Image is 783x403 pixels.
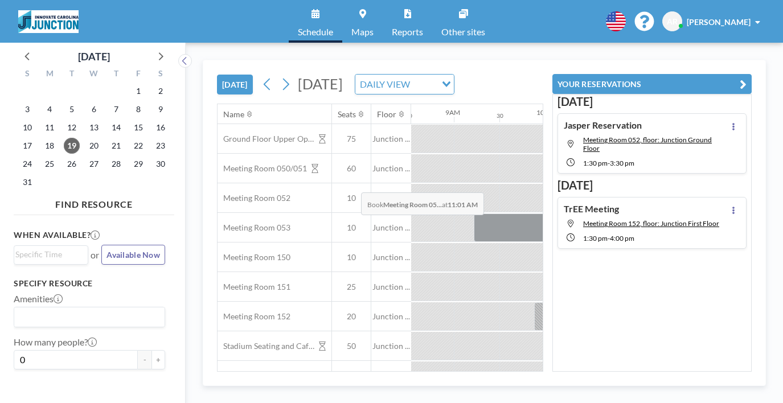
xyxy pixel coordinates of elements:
[608,234,610,242] span: -
[218,282,290,292] span: Meeting Room 151
[15,248,81,261] input: Search for option
[332,371,371,381] span: 1
[552,74,752,94] button: YOUR RESERVATIONS
[153,156,169,172] span: Saturday, August 30, 2025
[218,163,307,174] span: Meeting Room 050/051
[19,120,35,135] span: Sunday, August 10, 2025
[218,193,290,203] span: Meeting Room 052
[218,252,290,262] span: Meeting Room 150
[91,249,99,261] span: or
[557,178,747,192] h3: [DATE]
[14,194,174,210] h4: FIND RESOURCE
[371,223,411,233] span: Junction ...
[105,67,127,82] div: T
[217,75,253,94] button: [DATE]
[14,336,97,348] label: How many people?
[371,163,411,174] span: Junction ...
[108,101,124,117] span: Thursday, August 7, 2025
[298,75,343,92] span: [DATE]
[14,293,63,305] label: Amenities
[42,120,58,135] span: Monday, August 11, 2025
[42,138,58,154] span: Monday, August 18, 2025
[371,371,411,381] span: Junction ...
[83,67,105,82] div: W
[153,83,169,99] span: Saturday, August 2, 2025
[332,163,371,174] span: 60
[127,67,149,82] div: F
[64,138,80,154] span: Tuesday, August 19, 2025
[86,101,102,117] span: Wednesday, August 6, 2025
[130,120,146,135] span: Friday, August 15, 2025
[130,138,146,154] span: Friday, August 22, 2025
[564,120,642,131] h4: Jasper Reservation
[448,200,478,209] b: 11:01 AM
[332,311,371,322] span: 20
[153,138,169,154] span: Saturday, August 23, 2025
[667,17,678,27] span: AR
[101,245,165,265] button: Available Now
[218,311,290,322] span: Meeting Room 152
[392,27,423,36] span: Reports
[153,101,169,117] span: Saturday, August 9, 2025
[14,246,88,263] div: Search for option
[332,341,371,351] span: 50
[86,120,102,135] span: Wednesday, August 13, 2025
[14,379,35,390] label: Floor
[108,156,124,172] span: Thursday, August 28, 2025
[358,77,412,92] span: DAILY VIEW
[332,134,371,144] span: 75
[130,156,146,172] span: Friday, August 29, 2025
[332,223,371,233] span: 10
[441,27,485,36] span: Other sites
[218,341,314,351] span: Stadium Seating and Cafe area
[138,350,151,369] button: -
[218,223,290,233] span: Meeting Room 053
[223,109,244,120] div: Name
[583,219,719,228] span: Meeting Room 152, floor: Junction First Floor
[298,27,333,36] span: Schedule
[14,278,165,289] h3: Specify resource
[332,282,371,292] span: 25
[153,120,169,135] span: Saturday, August 16, 2025
[536,108,555,117] div: 10AM
[64,101,80,117] span: Tuesday, August 5, 2025
[19,138,35,154] span: Sunday, August 17, 2025
[108,138,124,154] span: Thursday, August 21, 2025
[497,112,503,120] div: 30
[383,200,442,209] b: Meeting Room 05...
[86,156,102,172] span: Wednesday, August 27, 2025
[445,108,460,117] div: 9AM
[610,234,634,242] span: 4:00 PM
[371,252,411,262] span: Junction ...
[149,67,171,82] div: S
[64,156,80,172] span: Tuesday, August 26, 2025
[108,120,124,135] span: Thursday, August 14, 2025
[130,83,146,99] span: Friday, August 1, 2025
[371,341,411,351] span: Junction ...
[39,67,61,82] div: M
[17,67,39,82] div: S
[218,134,314,144] span: Ground Floor Upper Open Area
[687,17,751,27] span: [PERSON_NAME]
[15,310,158,324] input: Search for option
[106,250,160,260] span: Available Now
[557,94,747,109] h3: [DATE]
[413,77,435,92] input: Search for option
[338,109,356,120] div: Seats
[42,156,58,172] span: Monday, August 25, 2025
[64,120,80,135] span: Tuesday, August 12, 2025
[371,134,411,144] span: Junction ...
[371,311,411,322] span: Junction ...
[19,174,35,190] span: Sunday, August 31, 2025
[14,307,165,327] div: Search for option
[218,371,331,381] span: Temporary Meeting Room 118
[608,159,610,167] span: -
[19,156,35,172] span: Sunday, August 24, 2025
[377,109,396,120] div: Floor
[610,159,634,167] span: 3:30 PM
[361,192,484,215] span: Book at
[583,159,608,167] span: 1:30 PM
[332,252,371,262] span: 10
[61,67,83,82] div: T
[18,10,79,33] img: organization-logo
